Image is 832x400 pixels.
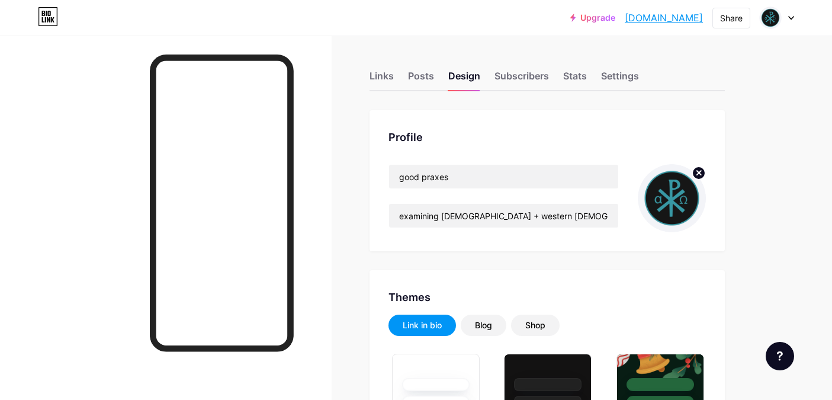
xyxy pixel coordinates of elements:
[389,204,618,228] input: Bio
[388,289,706,305] div: Themes
[475,319,492,331] div: Blog
[494,69,549,90] div: Subscribers
[448,69,480,90] div: Design
[370,69,394,90] div: Links
[525,319,545,331] div: Shop
[388,129,706,145] div: Profile
[601,69,639,90] div: Settings
[563,69,587,90] div: Stats
[720,12,743,24] div: Share
[389,165,618,188] input: Name
[638,164,706,232] img: alternativepractice
[570,13,615,23] a: Upgrade
[759,7,782,29] img: alternativepractice
[408,69,434,90] div: Posts
[403,319,442,331] div: Link in bio
[625,11,703,25] a: [DOMAIN_NAME]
